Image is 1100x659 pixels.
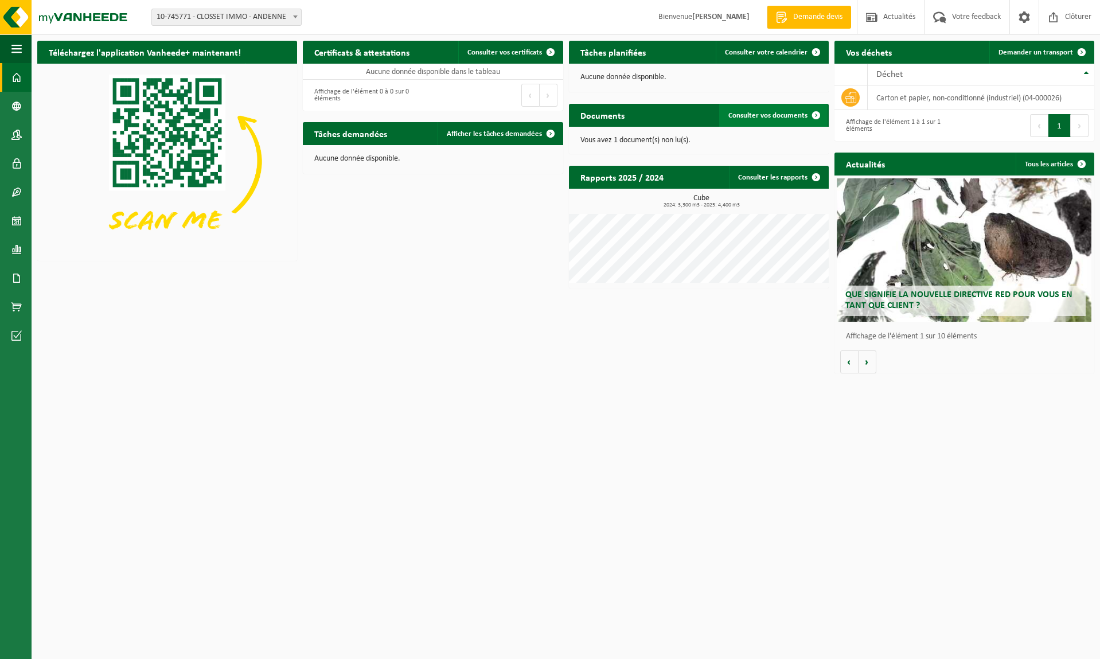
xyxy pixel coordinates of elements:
h2: Certificats & attestations [303,41,421,63]
h2: Rapports 2025 / 2024 [569,166,675,188]
a: Consulter votre calendrier [716,41,828,64]
img: Download de VHEPlus App [37,64,297,259]
button: Next [1071,114,1089,137]
p: Vous avez 1 document(s) non lu(s). [580,137,817,145]
td: carton et papier, non-conditionné (industriel) (04-000026) [868,85,1094,110]
h2: Actualités [834,153,896,175]
h2: Téléchargez l'application Vanheede+ maintenant! [37,41,252,63]
div: Affichage de l'élément 0 à 0 sur 0 éléments [309,83,427,108]
span: 10-745771 - CLOSSET IMMO - ANDENNE [152,9,301,25]
button: Vorige [840,350,859,373]
div: Affichage de l'élément 1 à 1 sur 1 éléments [840,113,959,138]
span: Consulter votre calendrier [725,49,808,56]
a: Tous les articles [1016,153,1093,176]
a: Que signifie la nouvelle directive RED pour vous en tant que client ? [837,178,1091,322]
span: Déchet [876,70,903,79]
h2: Vos déchets [834,41,903,63]
span: Consulter vos certificats [467,49,542,56]
span: 10-745771 - CLOSSET IMMO - ANDENNE [151,9,302,26]
h2: Tâches demandées [303,122,399,145]
span: Afficher les tâches demandées [447,130,542,138]
a: Demander un transport [989,41,1093,64]
h2: Tâches planifiées [569,41,657,63]
p: Aucune donnée disponible. [314,155,551,163]
button: Previous [521,84,540,107]
p: Aucune donnée disponible. [580,73,817,81]
a: Demande devis [767,6,851,29]
h2: Documents [569,104,636,126]
a: Consulter vos certificats [458,41,562,64]
a: Consulter vos documents [719,104,828,127]
button: Previous [1030,114,1048,137]
span: Demander un transport [998,49,1073,56]
span: Consulter vos documents [728,112,808,119]
p: Affichage de l'élément 1 sur 10 éléments [846,333,1089,341]
h3: Cube [575,194,829,208]
button: Volgende [859,350,876,373]
span: 2024: 3,300 m3 - 2025: 4,400 m3 [575,202,829,208]
span: Que signifie la nouvelle directive RED pour vous en tant que client ? [845,290,1072,310]
a: Consulter les rapports [729,166,828,189]
button: 1 [1048,114,1071,137]
td: Aucune donnée disponible dans le tableau [303,64,563,80]
span: Demande devis [790,11,845,23]
button: Next [540,84,557,107]
strong: [PERSON_NAME] [692,13,750,21]
a: Afficher les tâches demandées [438,122,562,145]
